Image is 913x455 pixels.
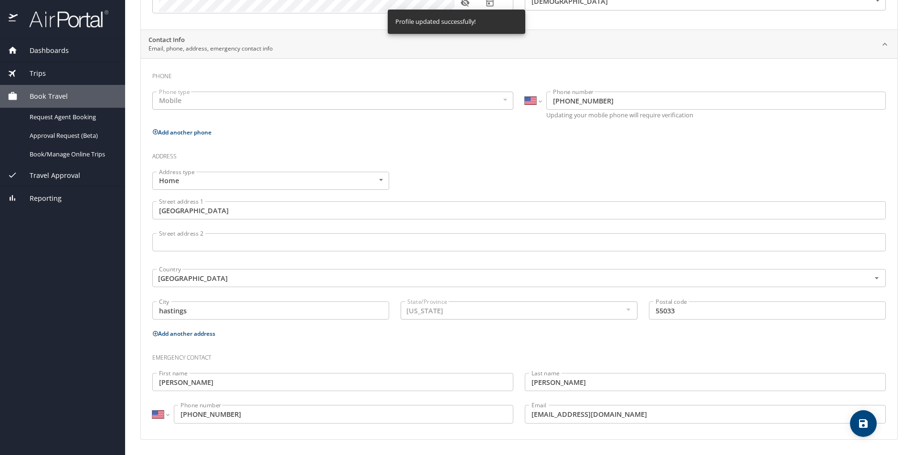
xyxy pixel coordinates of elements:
h3: Phone [152,66,886,82]
span: Book/Manage Online Trips [30,150,114,159]
span: Approval Request (Beta) [30,131,114,140]
span: Travel Approval [18,170,80,181]
h2: Contact Info [149,35,273,45]
div: Contact InfoEmail, phone, address, emergency contact info [141,30,897,59]
h3: Address [152,146,886,162]
p: Email, phone, address, emergency contact info [149,44,273,53]
button: Add another phone [152,128,212,136]
span: Book Travel [18,91,68,102]
div: Mobile [152,92,513,110]
p: Updating your mobile phone will require verification [546,112,886,118]
span: Reporting [18,193,62,204]
img: airportal-logo.png [19,10,108,28]
img: icon-airportal.png [9,10,19,28]
span: Trips [18,68,46,79]
h3: Emergency contact [152,347,886,363]
span: Request Agent Booking [30,113,114,122]
div: Contact InfoEmail, phone, address, emergency contact info [141,58,897,439]
div: Home [152,172,389,190]
button: save [850,410,877,437]
div: Profile updated successfully! [395,12,476,31]
button: Add another address [152,330,215,338]
button: Open [871,272,882,284]
span: Dashboards [18,45,69,56]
